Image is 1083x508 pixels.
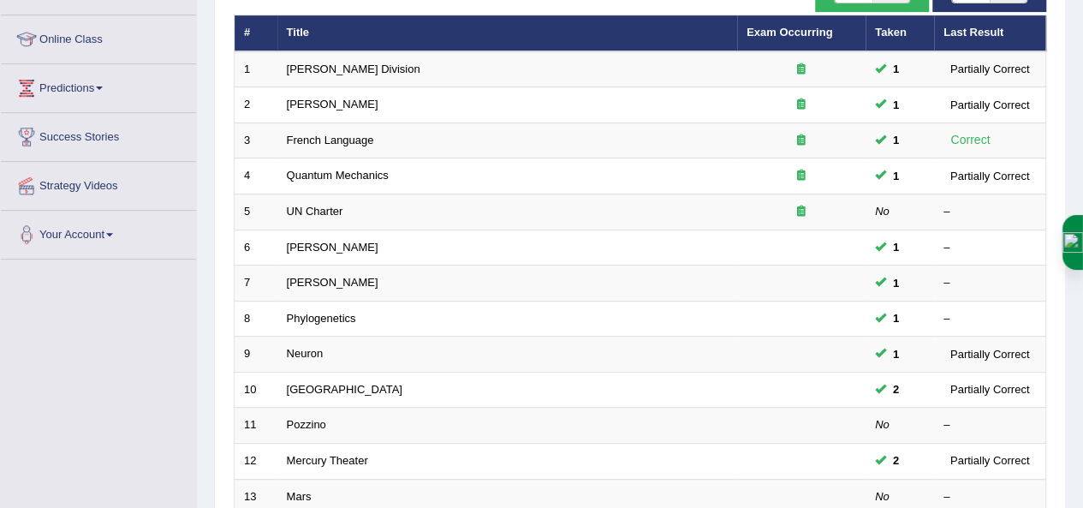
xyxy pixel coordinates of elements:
[235,15,277,51] th: #
[943,204,1036,220] div: –
[287,312,356,325] a: Phylogenetics
[866,15,934,51] th: Taken
[235,266,277,302] td: 7
[1,15,196,58] a: Online Class
[287,454,368,467] a: Mercury Theater
[943,167,1036,185] div: Partially Correct
[943,96,1036,114] div: Partially Correct
[934,15,1046,51] th: Last Result
[287,241,378,254] a: [PERSON_NAME]
[747,204,856,220] div: Exam occurring question
[287,63,420,75] a: [PERSON_NAME] Division
[235,87,277,123] td: 2
[235,337,277,373] td: 9
[943,311,1036,327] div: –
[235,51,277,87] td: 1
[1,162,196,205] a: Strategy Videos
[943,60,1036,78] div: Partially Correct
[747,168,856,184] div: Exam occurring question
[287,205,343,218] a: UN Charter
[287,383,402,396] a: [GEOGRAPHIC_DATA]
[235,443,277,479] td: 12
[886,345,906,363] span: You can still take this question
[747,133,856,149] div: Exam occurring question
[747,97,856,113] div: Exam occurring question
[886,380,906,398] span: You can still take this question
[886,167,906,185] span: You can still take this question
[287,169,389,182] a: Quantum Mechanics
[287,418,326,431] a: Pozzino
[943,417,1036,433] div: –
[235,123,277,158] td: 3
[886,274,906,292] span: You can still take this question
[886,238,906,256] span: You can still take this question
[235,194,277,230] td: 5
[235,372,277,408] td: 10
[1,113,196,156] a: Success Stories
[943,380,1036,398] div: Partially Correct
[943,275,1036,291] div: –
[875,205,890,218] em: No
[287,98,378,111] a: [PERSON_NAME]
[235,408,277,444] td: 11
[1,211,196,254] a: Your Account
[747,26,832,39] a: Exam Occurring
[943,345,1036,363] div: Partially Correct
[1,64,196,107] a: Predictions
[886,309,906,327] span: You can still take this question
[277,15,737,51] th: Title
[886,451,906,469] span: You can still take this question
[943,451,1036,469] div: Partially Correct
[943,130,997,150] div: Correct
[287,134,374,146] a: French Language
[943,240,1036,256] div: –
[287,276,378,289] a: [PERSON_NAME]
[287,347,324,360] a: Neuron
[875,418,890,431] em: No
[747,62,856,78] div: Exam occurring question
[235,158,277,194] td: 4
[886,131,906,149] span: You can still take this question
[886,96,906,114] span: You can still take this question
[943,489,1036,505] div: –
[886,60,906,78] span: You can still take this question
[287,490,312,503] a: Mars
[235,301,277,337] td: 8
[235,230,277,266] td: 6
[875,490,890,503] em: No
